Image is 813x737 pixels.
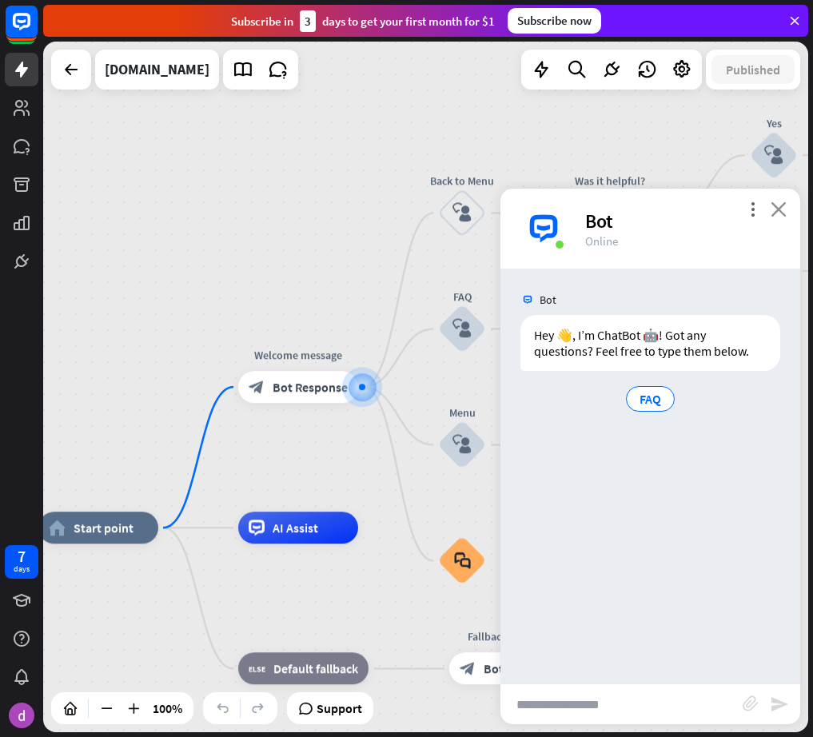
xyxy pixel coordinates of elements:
div: Welcome message [226,347,370,363]
i: send [770,695,789,714]
div: Back to Menu [414,173,510,189]
span: Bot Response [273,379,348,395]
i: block_user_input [452,204,472,223]
span: Default fallback [273,661,358,677]
div: Hey 👋, I’m ChatBot 🤖! Got any questions? Feel free to type them below. [520,315,780,371]
i: block_bot_response [460,661,476,677]
div: 100% [148,695,187,721]
div: 7 [18,549,26,564]
i: block_user_input [764,145,783,165]
div: 3 [300,10,316,32]
a: 7 days [5,545,38,579]
div: Fallback message [437,629,581,645]
div: Was it helpful? [538,173,682,189]
div: Subscribe now [508,8,601,34]
i: block_user_input [452,320,472,339]
span: FAQ [640,391,661,407]
span: Bot [540,293,556,307]
div: days [14,564,30,575]
button: Open LiveChat chat widget [13,6,61,54]
button: Published [711,55,795,84]
div: Menu [414,405,510,421]
i: block_user_input [452,436,472,455]
i: more_vert [745,201,760,217]
i: close [771,201,787,217]
div: Subscribe in days to get your first month for $1 [231,10,495,32]
div: FAQ [414,289,510,305]
i: home_2 [49,520,66,536]
i: block_faq [454,552,471,570]
i: block_attachment [743,695,759,711]
div: Bot [585,209,781,233]
span: Bot Response [484,661,559,677]
span: Support [317,695,362,721]
div: nextgenaitutors.com.au [105,50,209,90]
i: block_bot_response [249,379,265,395]
div: Online [585,233,781,249]
span: Start point [74,520,134,536]
span: AI Assist [273,520,318,536]
i: block_fallback [249,661,265,677]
